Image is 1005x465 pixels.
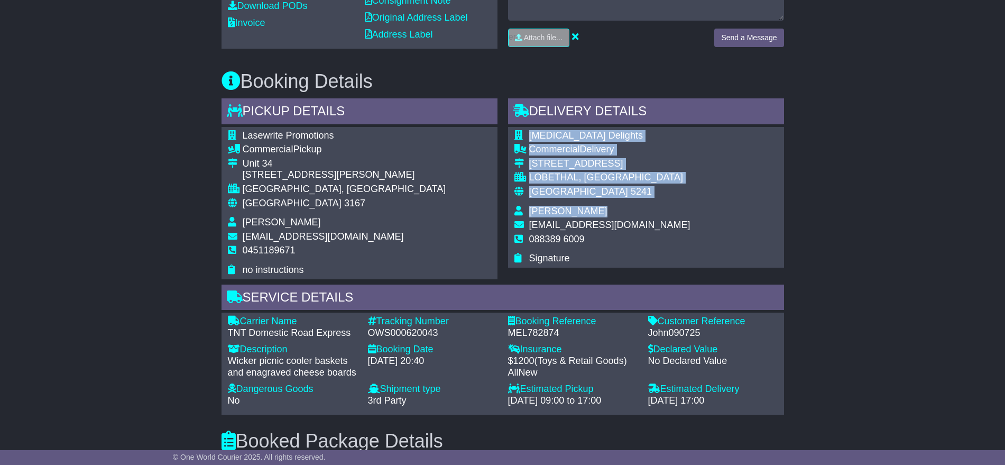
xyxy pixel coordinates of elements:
a: Download PODs [228,1,308,11]
span: Commercial [243,144,293,154]
span: [GEOGRAPHIC_DATA] [529,186,628,197]
span: Toys & Retail Goods [538,355,624,366]
h3: Booking Details [222,71,784,92]
div: Customer Reference [648,316,778,327]
span: 3rd Party [368,395,407,406]
div: John090725 [648,327,778,339]
div: No Declared Value [648,355,778,367]
a: Address Label [365,29,433,40]
div: Booking Date [368,344,497,355]
div: MEL782874 [508,327,638,339]
div: Shipment type [368,384,497,395]
span: 1200 [513,355,534,366]
span: [PERSON_NAME] [529,206,607,216]
div: [STREET_ADDRESS] [529,158,690,170]
div: Delivery Details [508,98,784,127]
div: Description [228,344,357,355]
div: Carrier Name [228,316,357,327]
span: Lasewrite Promotions [243,130,334,141]
div: TNT Domestic Road Express [228,327,357,339]
div: Estimated Delivery [648,384,778,395]
div: Insurance [508,344,638,355]
a: Original Address Label [365,12,468,23]
div: Declared Value [648,344,778,355]
button: Send a Message [714,29,783,47]
span: 5241 [631,186,652,197]
span: [GEOGRAPHIC_DATA] [243,198,342,208]
span: [MEDICAL_DATA] Delights [529,130,643,141]
span: no instructions [243,265,304,275]
div: Pickup Details [222,98,497,127]
div: Unit 34 [243,158,446,170]
div: OWS000620043 [368,327,497,339]
div: Delivery [529,144,690,156]
div: Service Details [222,285,784,313]
div: [DATE] 09:00 to 17:00 [508,395,638,407]
div: Dangerous Goods [228,384,357,395]
span: 3167 [344,198,365,208]
div: Wicker picnic cooler baskets and enagraved cheese boards [228,355,357,378]
span: [EMAIL_ADDRESS][DOMAIN_NAME] [243,231,404,242]
span: © One World Courier 2025. All rights reserved. [173,453,326,461]
div: [DATE] 20:40 [368,355,497,367]
span: 088389 6009 [529,234,585,244]
div: LOBETHAL, [GEOGRAPHIC_DATA] [529,172,690,184]
span: 0451189671 [243,245,296,256]
div: [DATE] 17:00 [648,395,778,407]
div: $ ( ) [508,355,638,378]
span: [PERSON_NAME] [243,217,321,227]
div: Tracking Number [368,316,497,327]
span: Commercial [529,144,580,154]
a: Invoice [228,17,265,28]
div: Estimated Pickup [508,384,638,395]
div: [GEOGRAPHIC_DATA], [GEOGRAPHIC_DATA] [243,184,446,195]
span: [EMAIL_ADDRESS][DOMAIN_NAME] [529,220,690,230]
div: Pickup [243,144,446,156]
h3: Booked Package Details [222,431,784,452]
div: AllNew [508,367,638,379]
span: Signature [529,253,570,263]
span: No [228,395,240,406]
div: Booking Reference [508,316,638,327]
div: [STREET_ADDRESS][PERSON_NAME] [243,169,446,181]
